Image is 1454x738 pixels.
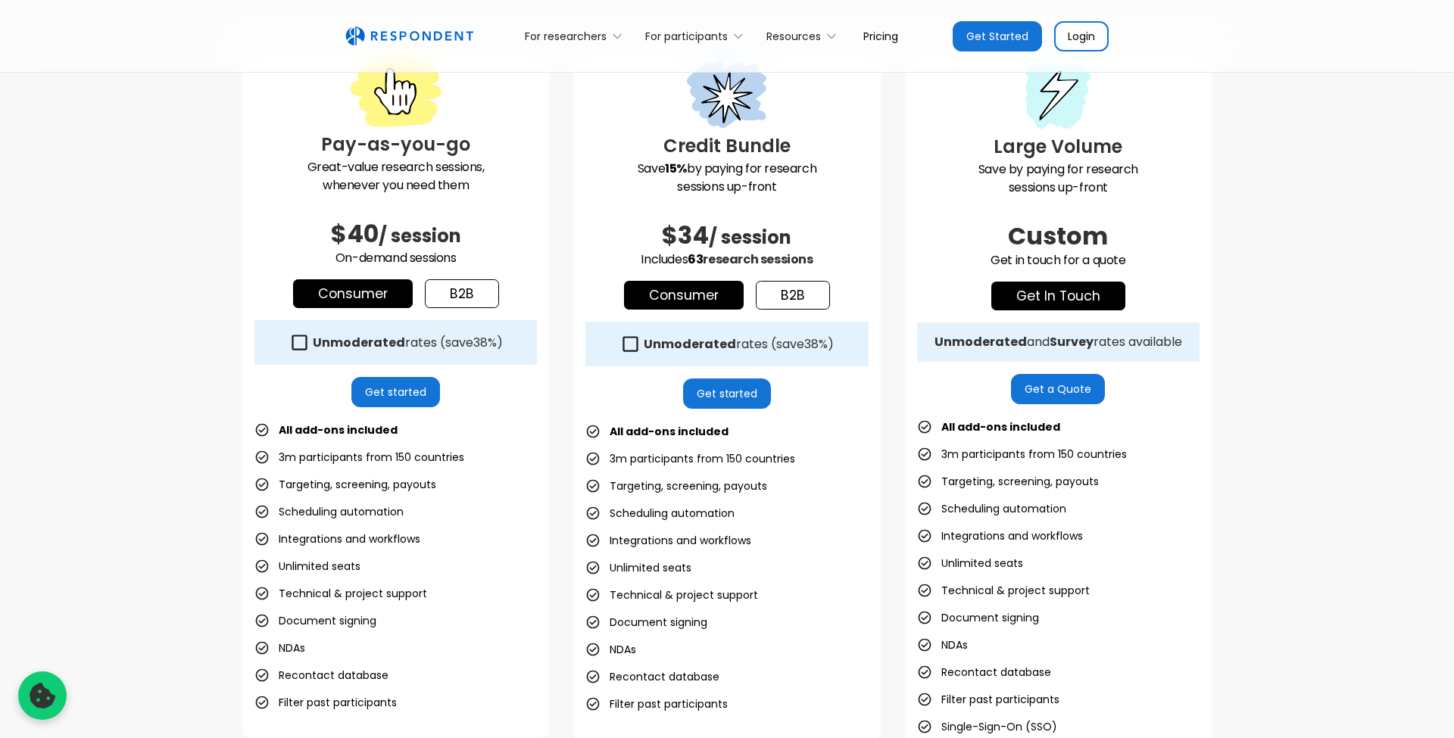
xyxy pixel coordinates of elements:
[703,251,813,268] span: research sessions
[351,377,440,407] a: Get started
[766,29,821,44] div: Resources
[644,335,736,353] strong: Unmoderated
[851,18,910,54] a: Pricing
[917,251,1200,269] p: Get in touch for a quote
[637,18,758,54] div: For participants
[1050,333,1094,350] strong: Survey
[254,131,537,158] h3: Pay-as-you-go
[917,525,1083,546] li: Integrations and workflows
[585,557,691,578] li: Unlimited seats
[624,281,744,310] a: Consumer
[585,251,868,269] p: Includes
[254,556,360,577] li: Unlimited seats
[953,21,1042,51] a: Get Started
[473,334,497,351] span: 38%
[254,447,464,468] li: 3m participants from 150 countries
[254,474,436,495] li: Targeting, screening, payouts
[585,132,868,160] h3: Credit Bundle
[279,422,398,438] strong: All add-ons included
[1011,374,1105,404] a: Get a Quote
[345,26,473,46] a: home
[585,584,758,606] li: Technical & project support
[709,225,791,250] span: / session
[254,501,404,522] li: Scheduling automation
[758,18,851,54] div: Resources
[941,419,1060,434] strong: All add-ons included
[917,580,1090,601] li: Technical & project support
[254,158,537,195] p: Great-value research sessions, whenever you need them
[644,337,834,352] div: rates (save )
[585,475,767,497] li: Targeting, screening, payouts
[917,607,1039,628] li: Document signing
[683,378,772,409] a: Get started
[917,716,1057,737] li: Single-Sign-On (SSO)
[1054,21,1109,51] a: Login
[516,18,637,54] div: For researchers
[756,281,830,310] a: b2b
[254,583,427,604] li: Technical & project support
[585,612,707,633] li: Document signing
[665,160,687,177] strong: 15%
[917,444,1127,465] li: 3m participants from 150 countries
[425,279,499,308] a: b2b
[585,503,735,524] li: Scheduling automation
[254,528,420,550] li: Integrations and workflows
[293,279,413,308] a: Consumer
[917,160,1200,197] p: Save by paying for research sessions up-front
[585,639,636,660] li: NDAs
[585,448,795,469] li: 3m participants from 150 countries
[917,498,1066,519] li: Scheduling automation
[313,335,503,350] div: rates (save )
[585,160,868,196] p: Save by paying for research sessions up-front
[804,335,828,353] span: 38%
[254,610,376,631] li: Document signing
[254,637,305,659] li: NDAs
[345,26,473,46] img: Untitled UI logotext
[379,223,461,248] span: / session
[585,530,751,551] li: Integrations and workflows
[610,424,729,439] strong: All add-ons included
[917,662,1051,683] li: Recontact database
[991,282,1125,310] a: get in touch
[934,333,1027,350] strong: Unmoderated
[331,216,379,251] span: $40
[917,471,1099,492] li: Targeting, screening, payouts
[313,334,405,351] strong: Unmoderated
[688,251,703,268] span: 63
[585,666,719,687] li: Recontact database
[917,689,1059,710] li: Filter past participants
[917,133,1200,160] h3: Large Volume
[1008,219,1108,253] span: Custom
[917,553,1023,574] li: Unlimited seats
[254,249,537,267] p: On-demand sessions
[585,693,728,715] li: Filter past participants
[645,29,728,44] div: For participants
[662,218,709,252] span: $34
[254,665,388,686] li: Recontact database
[254,692,397,713] li: Filter past participants
[917,634,968,655] li: NDAs
[934,335,1182,350] div: and rates available
[525,29,607,44] div: For researchers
